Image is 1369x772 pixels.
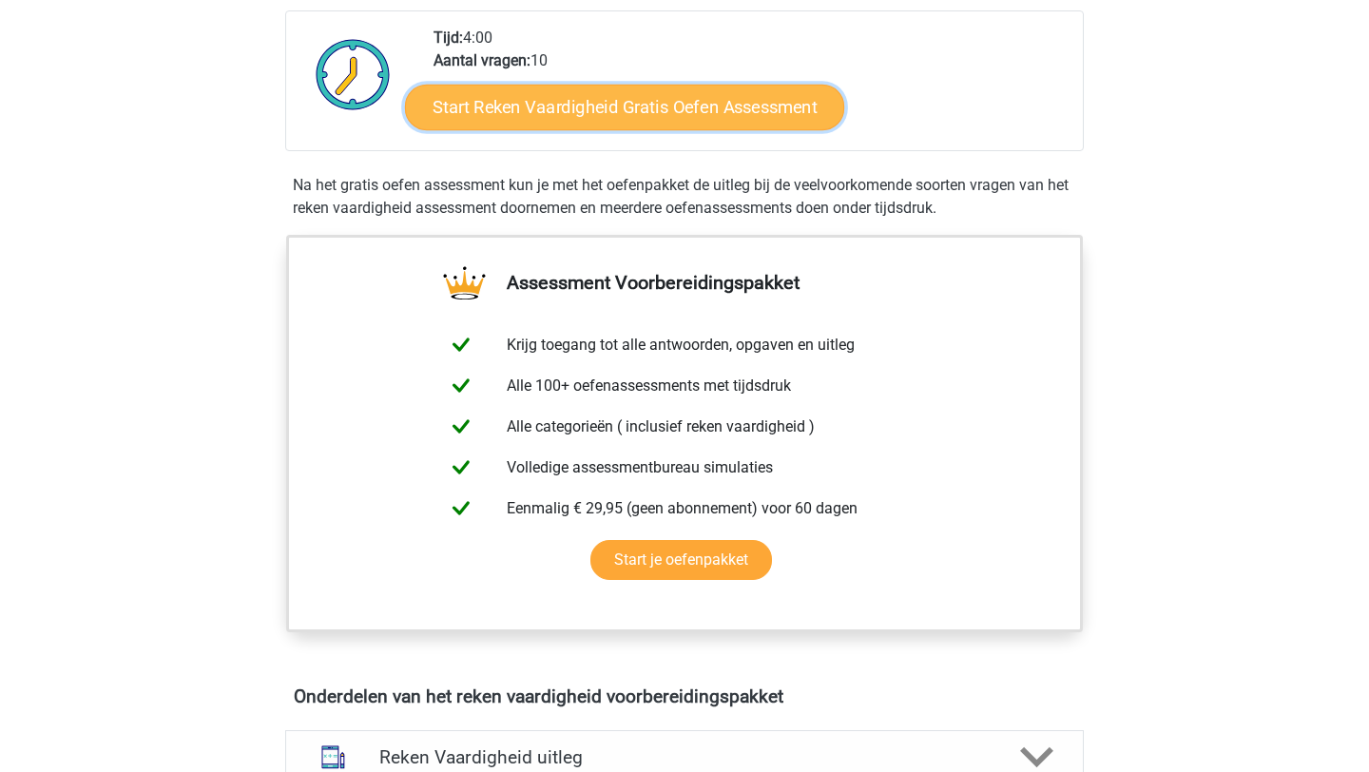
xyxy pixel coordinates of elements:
[285,174,1084,220] div: Na het gratis oefen assessment kun je met het oefenpakket de uitleg bij de veelvoorkomende soorte...
[294,685,1075,707] h4: Onderdelen van het reken vaardigheid voorbereidingspakket
[405,84,844,129] a: Start Reken Vaardigheid Gratis Oefen Assessment
[434,29,463,47] b: Tijd:
[434,51,530,69] b: Aantal vragen:
[590,540,772,580] a: Start je oefenpakket
[305,27,401,122] img: Klok
[379,746,990,768] h4: Reken Vaardigheid uitleg
[419,27,1082,150] div: 4:00 10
